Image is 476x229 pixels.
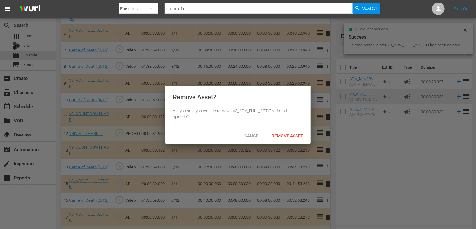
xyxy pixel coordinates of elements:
button: Remove Asset [267,130,308,141]
button: Cancel [239,130,267,141]
span: Remove Asset [267,133,308,138]
a: Sign Out [454,6,470,11]
span: menu [4,5,11,13]
span: Cancel [240,133,266,138]
div: Are you sure you want to remove "V3_ADV_FULL_ACTION" from this episode? [173,108,303,120]
div: Remove Asset? [173,93,216,101]
span: Search [362,3,379,14]
button: Search [353,3,380,14]
img: ans4CAIJ8jUAAAAAAAAAAAAAAAAAAAAAAAAgQb4GAAAAAAAAAAAAAAAAAAAAAAAAJMjXAAAAAAAAAAAAAAAAAAAAAAAAgAT5G... [15,2,45,16]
